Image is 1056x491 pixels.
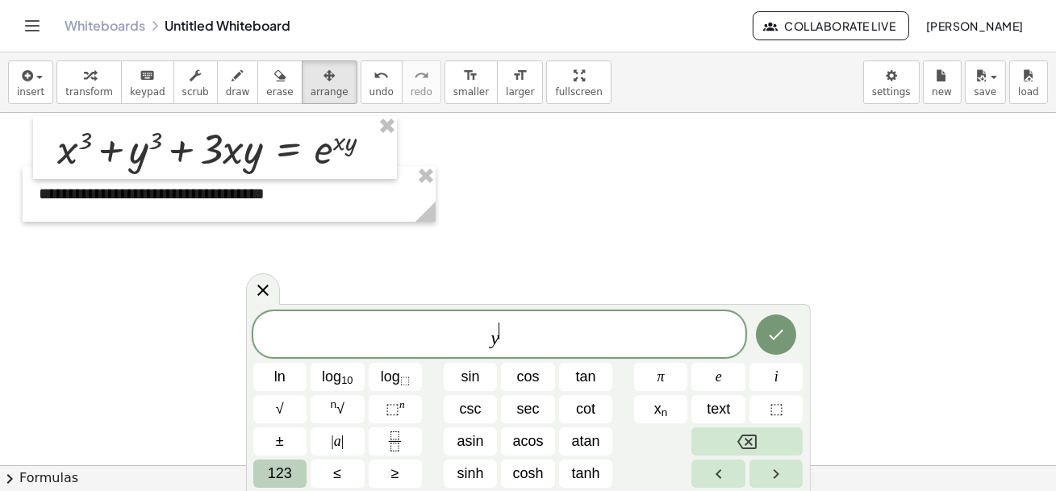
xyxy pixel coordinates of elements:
[654,398,668,420] span: x
[512,463,543,485] span: cosh
[506,86,534,98] span: larger
[863,60,920,104] button: settings
[331,433,334,449] span: |
[274,366,286,388] span: ln
[333,463,341,485] span: ≤
[749,460,803,488] button: Right arrow
[226,86,250,98] span: draw
[322,366,353,388] span: log
[571,431,599,452] span: atan
[369,460,423,488] button: Greater than or equal
[311,460,365,488] button: Less than or equal
[774,366,778,388] span: i
[576,398,595,420] span: cot
[253,395,307,423] button: Square root
[369,395,423,423] button: Superscript
[516,398,539,420] span: sec
[268,463,292,485] span: 123
[662,406,668,418] sub: n
[341,433,344,449] span: |
[691,395,745,423] button: Text
[411,86,432,98] span: redo
[555,86,602,98] span: fullscreen
[749,395,803,423] button: Placeholder
[766,19,895,33] span: Collaborate Live
[756,314,796,355] button: Done
[369,363,423,391] button: Logarithm with base
[707,398,730,420] span: text
[932,86,952,98] span: new
[140,66,155,85] i: keyboard
[923,60,962,104] button: new
[576,366,596,388] span: tan
[414,66,429,85] i: redo
[444,363,498,391] button: Sine
[331,398,344,420] span: √
[501,427,555,456] button: Arccosine
[331,398,337,410] sup: n
[302,60,357,104] button: arrange
[965,60,1006,104] button: save
[461,366,479,388] span: sin
[974,86,996,98] span: save
[331,431,344,452] span: a
[453,86,489,98] span: smaller
[130,86,165,98] span: keypad
[400,374,410,386] sub: ⬚
[512,431,543,452] span: acos
[374,66,389,85] i: undo
[497,60,543,104] button: format_sizelarger
[173,60,218,104] button: scrub
[121,60,174,104] button: keyboardkeypad
[253,427,307,456] button: Plus minus
[19,13,45,39] button: Toggle navigation
[770,398,783,420] span: ⬚
[56,60,122,104] button: transform
[65,86,113,98] span: transform
[463,66,478,85] i: format_size
[459,398,481,420] span: csc
[257,60,302,104] button: erase
[444,427,498,456] button: Arcsine
[716,366,722,388] span: e
[369,427,423,456] button: Fraction
[634,363,688,391] button: π
[691,427,803,456] button: Backspace
[369,86,394,98] span: undo
[499,322,507,340] span: ​
[571,463,599,485] span: tanh
[1018,86,1039,98] span: load
[546,60,611,104] button: fullscreen
[182,86,209,98] span: scrub
[872,86,911,98] span: settings
[311,86,349,98] span: arrange
[501,460,555,488] button: Hyperbolic cosine
[444,395,498,423] button: Cosecant
[17,86,44,98] span: insert
[276,431,284,452] span: ±
[399,398,405,410] sup: n
[559,427,613,456] button: Arctangent
[753,11,909,40] button: Collaborate Live
[311,395,365,423] button: nth root
[65,18,145,34] a: Whiteboards
[457,463,483,485] span: sinh
[381,366,410,388] span: log
[445,60,498,104] button: format_sizesmaller
[501,363,555,391] button: Cosine
[634,395,688,423] button: Subscript
[490,327,499,348] var: y
[402,60,441,104] button: redoredo
[8,60,53,104] button: insert
[501,395,555,423] button: Secant
[266,86,293,98] span: erase
[559,395,613,423] button: Cotangent
[1009,60,1048,104] button: load
[457,431,483,452] span: asin
[386,401,399,417] span: ⬚
[657,366,665,388] span: π
[749,363,803,391] button: i
[391,463,399,485] span: ≥
[217,60,259,104] button: draw
[444,460,498,488] button: Hyperbolic sine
